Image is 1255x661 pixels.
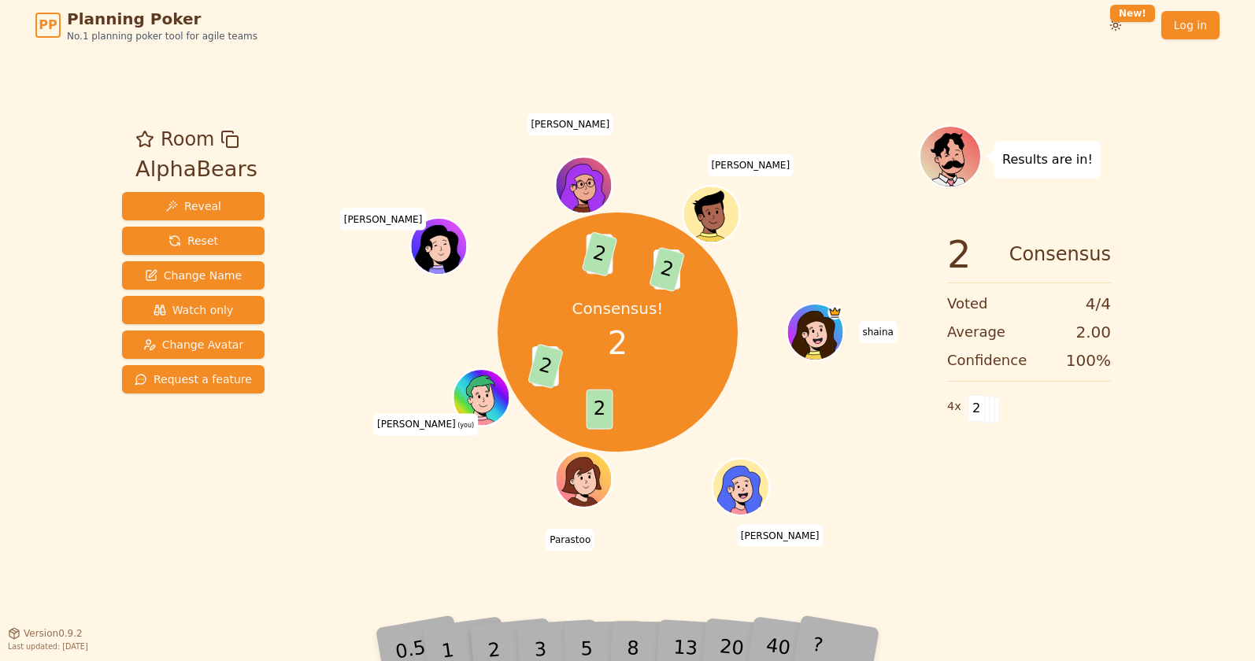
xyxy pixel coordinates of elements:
[528,344,564,390] span: 2
[532,346,559,386] span: 3
[373,413,478,435] span: Click to change your name
[8,627,83,640] button: Version0.9.2
[858,321,898,343] span: Click to change your name
[122,296,265,324] button: Watch only
[947,235,972,273] span: 2
[154,302,234,318] span: Watch only
[947,349,1027,371] span: Confidence
[122,330,265,359] button: Change Avatar
[968,395,986,422] span: 2
[340,209,427,231] span: Click to change your name
[135,125,154,153] button: Add as favourite
[608,319,627,367] span: 2
[165,198,221,214] span: Reveal
[455,371,509,424] button: Click to change your avatar
[24,627,83,640] span: Version 0.9.2
[67,30,257,42] span: No.1 planning poker tool for agile teams
[737,525,824,547] span: Click to change your name
[122,192,265,220] button: Reveal
[947,293,988,315] span: Voted
[1009,235,1111,273] span: Consensus
[650,247,686,293] span: 2
[122,365,265,393] button: Request a feature
[145,268,242,283] span: Change Name
[1002,149,1093,171] p: Results are in!
[135,153,257,186] div: AlphaBears
[1086,293,1111,315] span: 4 / 4
[546,529,594,551] span: Click to change your name
[143,337,244,353] span: Change Avatar
[947,398,961,415] span: 4 x
[35,8,257,42] a: PPPlanning PokerNo.1 planning poker tool for agile teams
[707,154,794,176] span: Click to change your name
[122,227,265,255] button: Reset
[1075,321,1111,343] span: 2.00
[1110,5,1155,22] div: New!
[135,371,252,387] span: Request a feature
[527,113,613,135] span: Click to change your name
[67,8,257,30] span: Planning Poker
[456,422,475,429] span: (you)
[8,642,88,651] span: Last updated: [DATE]
[947,321,1005,343] span: Average
[582,231,618,277] span: 2
[654,249,681,290] span: 3
[1066,349,1111,371] span: 100 %
[1161,11,1220,39] a: Log in
[587,390,613,430] span: 2
[1101,11,1130,39] button: New!
[122,261,265,290] button: Change Name
[572,297,664,319] p: Consensus!
[587,234,613,275] span: 1
[161,125,214,153] span: Room
[39,16,57,35] span: PP
[168,233,218,249] span: Reset
[828,305,842,319] span: shaina is the host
